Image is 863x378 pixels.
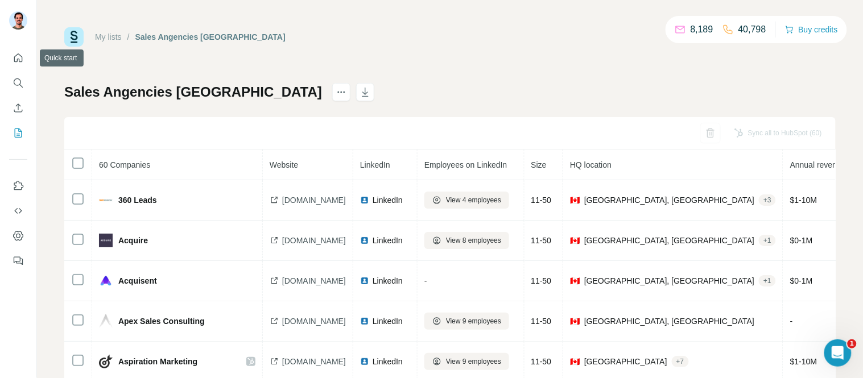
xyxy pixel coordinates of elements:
span: $ 1-10M [790,357,817,366]
span: Acquisent [118,275,157,286]
span: LinkedIn [373,235,403,246]
img: LinkedIn logo [360,276,369,285]
span: 🇨🇦 [570,194,580,206]
span: 🇨🇦 [570,275,580,286]
span: LinkedIn [373,315,403,327]
button: View 9 employees [424,353,509,370]
button: My lists [9,123,27,143]
button: Use Surfe on LinkedIn [9,176,27,196]
button: Enrich CSV [9,98,27,118]
span: Apex Sales Consulting [118,315,205,327]
span: 🇨🇦 [570,356,580,367]
span: [DOMAIN_NAME] [282,194,346,206]
img: Avatar [9,11,27,30]
p: 8,189 [691,23,713,36]
div: + 1 [759,235,776,246]
button: Dashboard [9,226,27,246]
span: [GEOGRAPHIC_DATA], [GEOGRAPHIC_DATA] [584,235,754,246]
span: $ 0-1M [790,236,813,245]
span: Aspiration Marketing [118,356,197,367]
img: company-logo [99,234,113,247]
img: company-logo [99,314,113,328]
span: [DOMAIN_NAME] [282,315,346,327]
span: 11-50 [531,196,552,205]
span: 11-50 [531,276,552,285]
button: Search [9,73,27,93]
img: LinkedIn logo [360,317,369,326]
span: Website [270,160,298,169]
span: View 9 employees [446,316,501,326]
div: Sales Angencies [GEOGRAPHIC_DATA] [135,31,286,43]
span: 11-50 [531,317,552,326]
span: 11-50 [531,236,552,245]
span: Acquire [118,235,148,246]
iframe: Intercom live chat [824,339,852,367]
span: Annual revenue [790,160,846,169]
span: Size [531,160,547,169]
span: View 9 employees [446,356,501,367]
span: 360 Leads [118,194,157,206]
span: [DOMAIN_NAME] [282,275,346,286]
button: Feedback [9,251,27,271]
button: View 8 employees [424,232,509,249]
p: 40,798 [738,23,766,36]
span: [GEOGRAPHIC_DATA], [GEOGRAPHIC_DATA] [584,194,754,206]
span: [GEOGRAPHIC_DATA], [GEOGRAPHIC_DATA] [584,275,754,286]
h1: Sales Angencies [GEOGRAPHIC_DATA] [64,83,322,101]
span: View 8 employees [446,235,501,246]
span: - [424,276,427,285]
span: $ 0-1M [790,276,813,285]
a: My lists [95,32,122,41]
li: / [127,31,130,43]
span: 🇨🇦 [570,235,580,246]
div: + 3 [759,195,776,205]
span: LinkedIn [373,275,403,286]
span: 1 [848,339,857,348]
button: View 9 employees [424,313,509,330]
span: [DOMAIN_NAME] [282,356,346,367]
img: LinkedIn logo [360,196,369,205]
span: [GEOGRAPHIC_DATA] [584,356,667,367]
span: - [790,317,793,326]
span: [GEOGRAPHIC_DATA], [GEOGRAPHIC_DATA] [584,315,754,327]
img: Surfe Logo [64,27,84,47]
span: Employees on LinkedIn [424,160,507,169]
span: LinkedIn [373,356,403,367]
span: 60 Companies [99,160,150,169]
div: + 1 [759,276,776,286]
span: [DOMAIN_NAME] [282,235,346,246]
span: LinkedIn [360,160,390,169]
button: actions [332,83,350,101]
button: Quick start [9,48,27,68]
span: 11-50 [531,357,552,366]
span: LinkedIn [373,194,403,206]
button: Buy credits [785,22,838,38]
button: View 4 employees [424,192,509,209]
button: Use Surfe API [9,201,27,221]
img: LinkedIn logo [360,236,369,245]
img: LinkedIn logo [360,357,369,366]
img: company-logo [99,355,113,368]
span: HQ location [570,160,612,169]
span: $ 1-10M [790,196,817,205]
img: company-logo [99,193,113,207]
div: + 7 [672,356,689,367]
span: 🇨🇦 [570,315,580,327]
img: company-logo [99,274,113,288]
span: View 4 employees [446,195,501,205]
